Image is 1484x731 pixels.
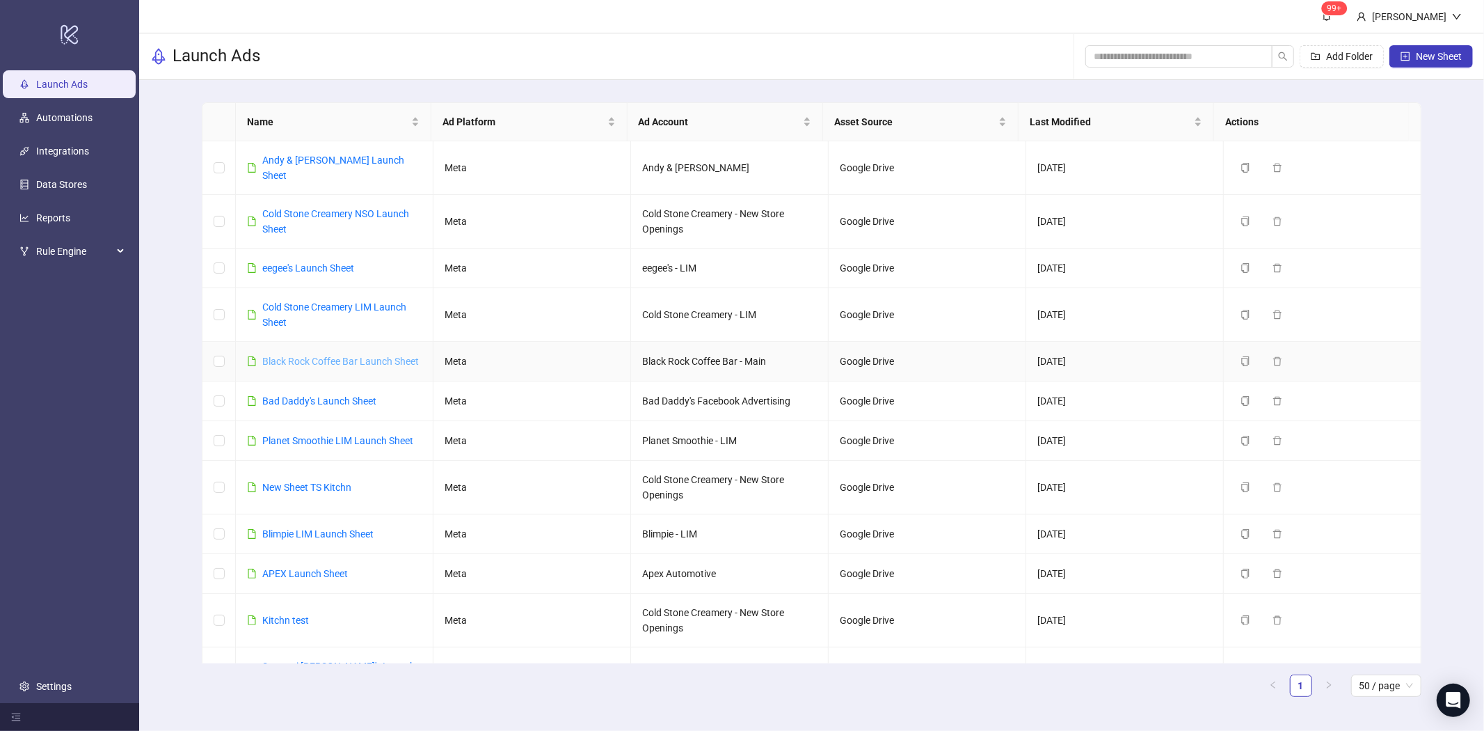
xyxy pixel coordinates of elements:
a: Integrations [36,146,89,157]
span: delete [1272,482,1282,492]
span: right [1325,681,1333,689]
td: Meta [433,249,631,288]
sup: 141 [1322,1,1348,15]
span: copy [1240,615,1250,625]
button: New Sheet [1389,45,1473,68]
td: [DATE] [1026,647,1224,701]
span: Name [247,114,408,129]
td: Google Drive [829,647,1026,701]
span: file [247,263,257,273]
a: Blimpie LIM Launch Sheet [262,528,374,540]
span: file [247,436,257,446]
a: Data Stores [36,179,87,190]
td: [DATE] [1026,249,1224,288]
td: Black Rock Coffee Bar - Main [631,342,829,382]
span: file [247,163,257,173]
td: Samurai [PERSON_NAME]'s - LIM [631,647,829,701]
a: Andy & [PERSON_NAME] Launch Sheet [262,155,404,181]
td: Google Drive [829,288,1026,342]
td: [DATE] [1026,554,1224,594]
td: Google Drive [829,195,1026,249]
span: bell [1322,11,1332,21]
td: Google Drive [829,342,1026,382]
span: copy [1240,396,1250,406]
a: New Sheet TS Kitchn [262,482,351,493]
td: [DATE] [1026,141,1224,195]
td: Blimpie - LIM [631,514,829,554]
div: Page Size [1351,675,1421,697]
span: Ad Platform [442,114,604,129]
td: eegee's - LIM [631,249,829,288]
td: Meta [433,195,631,249]
span: file [247,482,257,492]
li: Next Page [1318,675,1340,697]
td: Cold Stone Creamery - New Store Openings [631,195,829,249]
td: Cold Stone Creamery - LIM [631,288,829,342]
span: file [247,217,257,226]
span: Rule Engine [36,237,113,265]
td: Google Drive [829,382,1026,421]
td: Meta [433,594,631,647]
span: file [247,310,257,320]
h3: Launch Ads [173,45,260,68]
a: Cold Stone Creamery NSO Launch Sheet [262,208,409,235]
span: Ad Account [639,114,800,129]
a: APEX Launch Sheet [262,568,348,579]
span: user [1357,12,1366,22]
td: [DATE] [1026,514,1224,554]
span: rocket [150,48,167,65]
td: [DATE] [1026,342,1224,382]
span: New Sheet [1416,51,1462,62]
span: copy [1240,529,1250,539]
a: Planet Smoothie LIM Launch Sheet [262,435,413,446]
td: Meta [433,421,631,461]
span: delete [1272,263,1282,273]
span: delete [1272,529,1282,539]
span: delete [1272,436,1282,446]
td: Meta [433,382,631,421]
span: copy [1240,263,1250,273]
div: Open Intercom Messenger [1437,684,1470,717]
td: Google Drive [829,461,1026,514]
span: delete [1272,615,1282,625]
span: 50 / page [1359,675,1413,696]
span: Last Modified [1030,114,1191,129]
span: delete [1272,569,1282,579]
button: left [1262,675,1284,697]
a: Cold Stone Creamery LIM Launch Sheet [262,301,406,328]
span: delete [1272,396,1282,406]
td: [DATE] [1026,195,1224,249]
button: right [1318,675,1340,697]
td: Cold Stone Creamery - New Store Openings [631,594,829,647]
span: delete [1272,356,1282,366]
span: delete [1272,310,1282,320]
td: Meta [433,141,631,195]
span: file [247,569,257,579]
span: plus-square [1401,52,1410,61]
a: Bad Daddy's Launch Sheet [262,395,376,407]
span: search [1278,52,1288,61]
td: Bad Daddy's Facebook Advertising [631,382,829,421]
td: [DATE] [1026,288,1224,342]
span: copy [1240,217,1250,226]
td: Google Drive [829,554,1026,594]
span: menu-fold [11,712,21,722]
th: Actions [1214,103,1410,141]
span: left [1269,681,1277,689]
span: file [247,356,257,366]
td: [DATE] [1026,382,1224,421]
a: eegee's Launch Sheet [262,262,354,274]
td: Meta [433,514,631,554]
td: Google Drive [829,249,1026,288]
td: Meta [433,342,631,382]
th: Last Modified [1019,103,1214,141]
td: Meta [433,461,631,514]
td: Google Drive [829,514,1026,554]
th: Ad Platform [431,103,627,141]
th: Ad Account [628,103,823,141]
td: Google Drive [829,594,1026,647]
a: Black Rock Coffee Bar Launch Sheet [262,356,419,367]
td: [DATE] [1026,594,1224,647]
span: copy [1240,482,1250,492]
td: [DATE] [1026,421,1224,461]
